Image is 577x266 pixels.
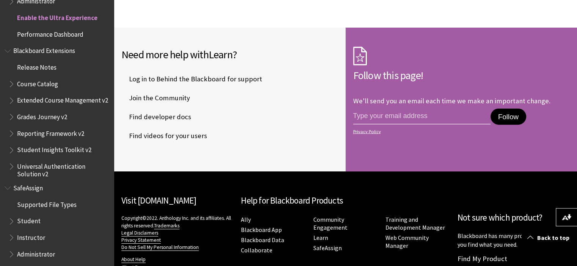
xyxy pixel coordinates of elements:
[13,182,43,192] span: SafeAssign
[522,231,577,245] a: Back to top
[121,130,209,142] a: Find videos for your users
[17,28,83,38] span: Performance Dashboard
[313,244,341,252] a: SafeAssign
[353,96,550,105] p: We'll send you an email each time we make an important change.
[121,47,338,62] h2: Need more help with ?
[17,198,77,208] span: Supported File Types
[241,194,450,207] h2: Help for Blackboard Products
[353,67,570,83] h2: Follow this page!
[17,11,97,22] span: Enable the Ultra Experience
[154,222,179,229] a: Trademarks
[313,216,347,232] a: Community Engagement
[121,111,193,123] a: Find developer docs
[17,248,55,258] span: Administrator
[241,236,284,244] a: Blackboard Data
[121,256,146,263] a: About Help
[121,215,233,250] p: Copyright©2022. Anthology Inc. and its affiliates. All rights reserved.
[17,127,84,137] span: Reporting Framework v2
[121,111,191,123] span: Find developer docs
[353,129,568,134] a: Privacy Policy
[209,48,233,61] span: Learn
[353,47,367,65] img: Subscription Icon
[241,216,251,224] a: Ally
[121,244,199,251] a: Do Not Sell My Personal Information
[5,182,109,260] nav: Book outline for Blackboard SafeAssign
[121,195,196,206] a: Visit [DOMAIN_NAME]
[13,45,75,55] span: Blackboard Extensions
[17,231,45,241] span: Instructor
[385,234,429,250] a: Web Community Manager
[121,230,158,236] a: Legal Disclaimers
[17,78,58,88] span: Course Catalog
[121,73,264,85] a: Log in to Behind the Blackboard for support
[313,234,328,242] a: Learn
[491,109,526,125] button: Follow
[353,109,491,124] input: email address
[17,94,108,104] span: Extended Course Management v2
[121,73,262,85] span: Log in to Behind the Blackboard for support
[241,226,282,234] a: Blackboard App
[458,211,569,224] h2: Not sure which product?
[458,232,569,249] p: Blackboard has many products. Let us help you find what you need.
[17,110,67,121] span: Grades Journey v2
[121,92,190,104] span: Join the Community
[458,254,507,263] a: Find My Product
[121,92,192,104] a: Join the Community
[17,144,91,154] span: Student Insights Toolkit v2
[241,246,272,254] a: Collaborate
[121,237,161,244] a: Privacy Statement
[5,45,109,178] nav: Book outline for Blackboard Extensions
[17,61,57,71] span: Release Notes
[121,130,207,142] span: Find videos for your users
[17,215,41,225] span: Student
[17,160,108,178] span: Universal Authentication Solution v2
[385,216,445,232] a: Training and Development Manager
